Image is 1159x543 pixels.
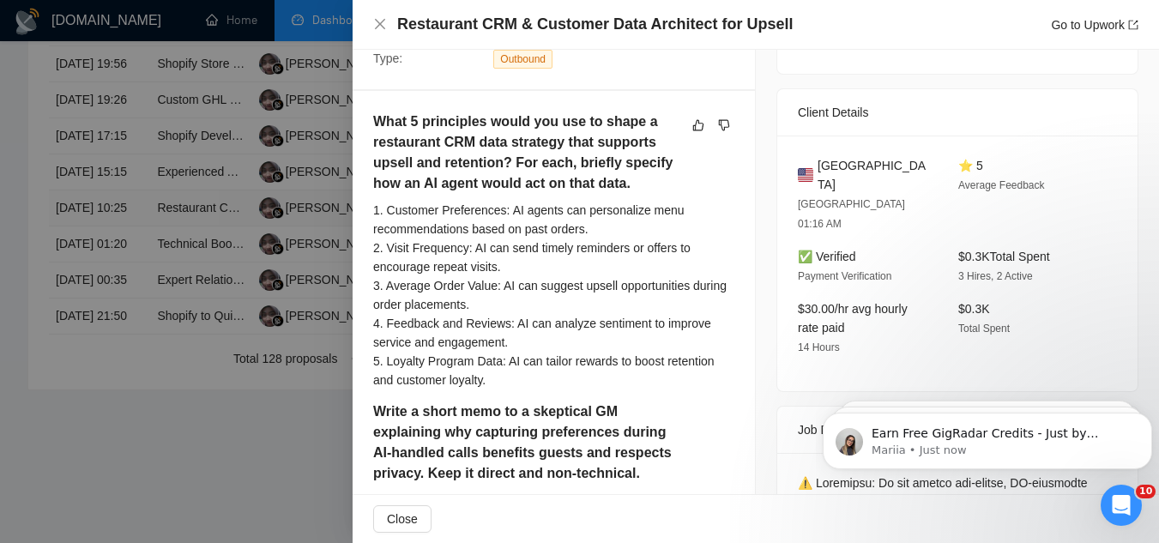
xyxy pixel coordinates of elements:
[1136,485,1156,498] span: 10
[798,341,840,353] span: 14 Hours
[688,115,709,136] button: like
[798,270,891,282] span: Payment Verification
[373,505,432,533] button: Close
[798,302,908,335] span: $30.00/hr avg hourly rate paid
[958,270,1033,282] span: 3 Hires, 2 Active
[798,250,856,263] span: ✅ Verified
[714,115,734,136] button: dislike
[1051,18,1138,32] a: Go to Upworkexport
[816,377,1159,497] iframe: Intercom notifications message
[493,50,552,69] span: Outbound
[387,510,418,528] span: Close
[373,17,387,32] button: Close
[798,407,1117,453] div: Job Description
[373,401,680,484] h5: Write a short memo to a skeptical GM explaining why capturing preferences during AI‑handled calls...
[958,159,983,172] span: ⭐ 5
[373,51,402,65] span: Type:
[798,166,813,184] img: 🇺🇸
[798,198,905,230] span: [GEOGRAPHIC_DATA] 01:16 AM
[818,156,931,194] span: [GEOGRAPHIC_DATA]
[718,118,730,132] span: dislike
[958,302,990,316] span: $0.3K
[958,250,1050,263] span: $0.3K Total Spent
[692,118,704,132] span: like
[958,323,1010,335] span: Total Spent
[397,14,793,35] h4: Restaurant CRM & Customer Data Architect for Upsell
[373,201,734,389] div: 1. Customer Preferences: AI agents can personalize menu recommendations based on past orders. 2. ...
[373,112,680,194] h5: What 5 principles would you use to shape a restaurant CRM data strategy that supports upsell and ...
[373,17,387,31] span: close
[798,89,1117,136] div: Client Details
[958,179,1045,191] span: Average Feedback
[1101,485,1142,526] iframe: Intercom live chat
[1128,20,1138,30] span: export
